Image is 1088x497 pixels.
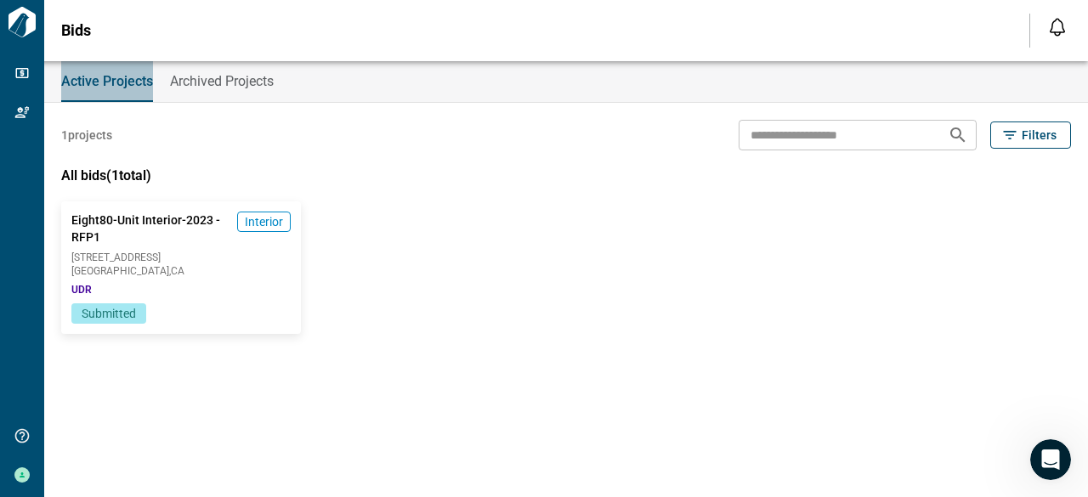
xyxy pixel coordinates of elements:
[1022,127,1057,144] span: Filters
[44,61,1088,102] div: base tabs
[1030,439,1071,480] iframe: Intercom live chat
[61,127,112,144] span: 1 projects
[71,212,230,246] span: Eight80-Unit Interior-2023 - RFP1
[1044,14,1071,41] button: Open notification feed
[71,266,291,276] span: [GEOGRAPHIC_DATA] , CA
[990,121,1071,149] button: Filters
[170,73,274,90] span: Archived Projects
[82,307,136,320] span: Submitted
[61,22,91,39] span: Bids
[71,283,92,297] span: UDR
[61,73,153,90] span: Active Projects
[245,213,283,230] span: Interior
[71,252,291,263] span: [STREET_ADDRESS]
[61,167,151,184] span: All bids ( 1 total)
[941,118,975,152] button: Search projects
